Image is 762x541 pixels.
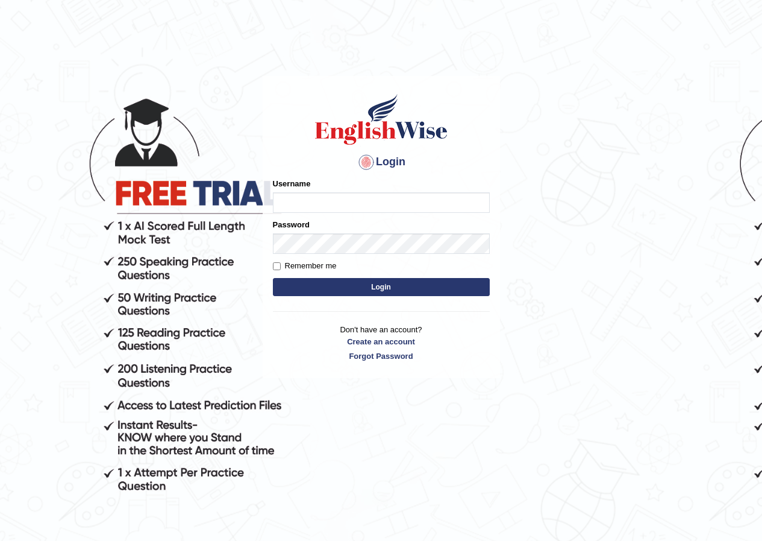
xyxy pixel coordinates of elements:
[273,336,490,347] a: Create an account
[273,324,490,361] p: Don't have an account?
[273,178,311,189] label: Username
[313,92,450,147] img: Logo of English Wise sign in for intelligent practice with AI
[273,262,281,270] input: Remember me
[273,350,490,362] a: Forgot Password
[273,153,490,172] h4: Login
[273,219,310,230] label: Password
[273,278,490,296] button: Login
[273,260,337,272] label: Remember me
